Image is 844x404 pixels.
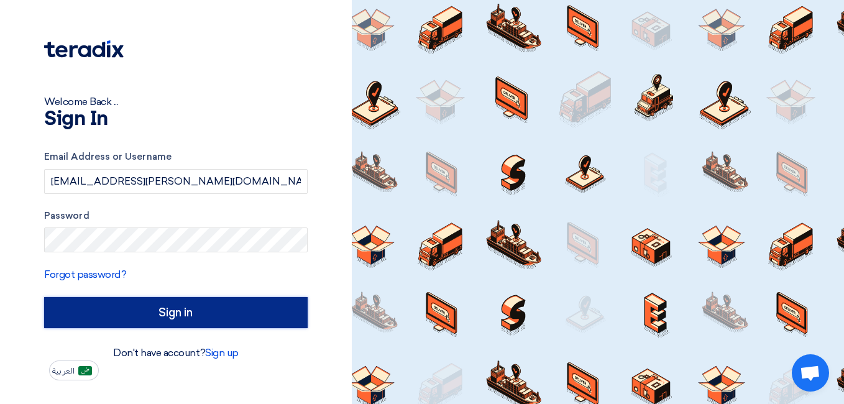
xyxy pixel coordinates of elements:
[44,94,308,109] div: Welcome Back ...
[44,346,308,360] div: Don't have account?
[792,354,829,392] div: Open chat
[44,209,308,223] label: Password
[205,347,239,359] a: Sign up
[78,366,92,375] img: ar-AR.png
[44,169,308,194] input: Enter your business email or username
[44,297,308,328] input: Sign in
[49,360,99,380] button: العربية
[44,150,308,164] label: Email Address or Username
[44,269,126,280] a: Forgot password?
[44,40,124,58] img: Teradix logo
[52,367,75,375] span: العربية
[44,109,308,129] h1: Sign In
